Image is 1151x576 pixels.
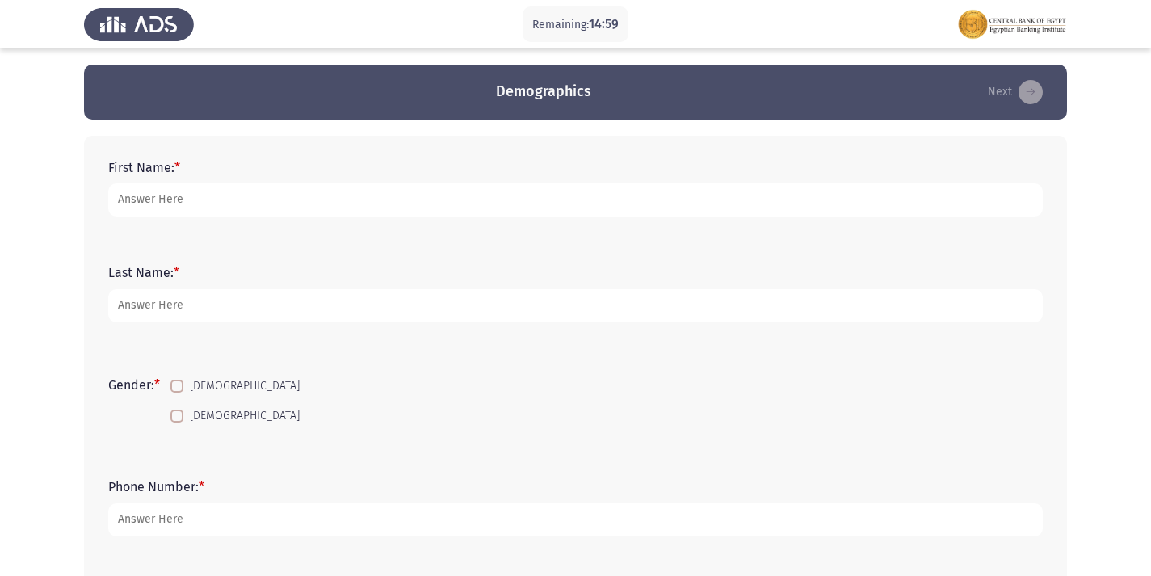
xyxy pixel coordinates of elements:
[532,15,619,35] p: Remaining:
[108,183,1043,217] input: add answer text
[84,2,194,47] img: Assess Talent Management logo
[108,289,1043,322] input: add answer text
[108,479,204,494] label: Phone Number:
[589,16,619,32] span: 14:59
[957,2,1067,47] img: Assessment logo of FOCUS Assessment 3 Modules EN
[983,79,1048,105] button: load next page
[108,265,179,280] label: Last Name:
[496,82,591,102] h3: Demographics
[108,377,160,393] label: Gender:
[108,503,1043,536] input: add answer text
[190,376,300,396] span: [DEMOGRAPHIC_DATA]
[108,160,180,175] label: First Name:
[190,406,300,426] span: [DEMOGRAPHIC_DATA]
